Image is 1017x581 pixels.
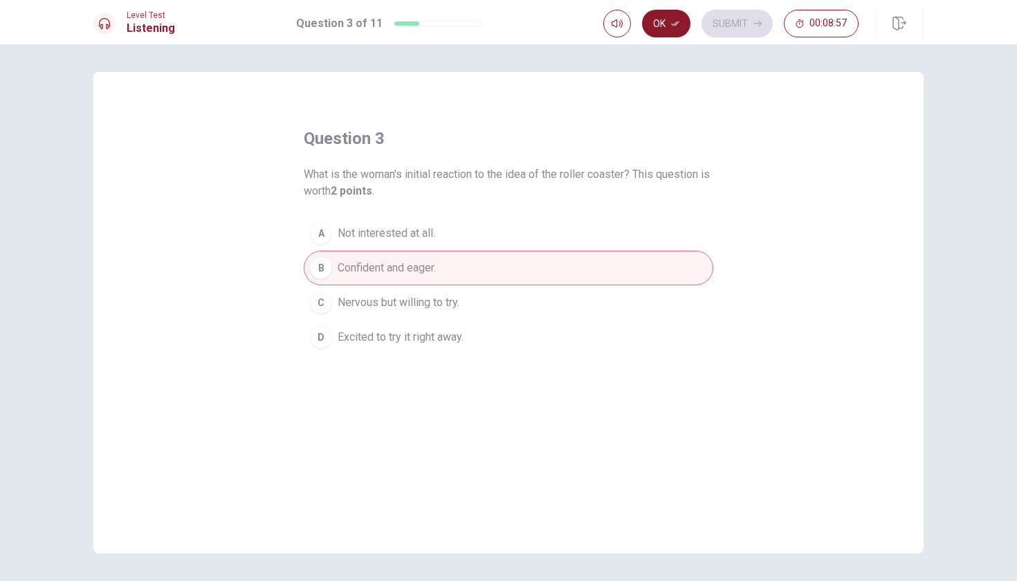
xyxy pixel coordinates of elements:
h1: Question 3 of 11 [296,15,383,32]
span: Not interested at all. [338,225,435,242]
button: ANot interested at all. [304,216,713,251]
div: B [310,257,332,279]
span: Level Test [127,10,175,20]
span: 00:08:57 [809,18,847,29]
b: 2 points [331,184,372,197]
div: D [310,326,332,348]
span: Confident and eager. [338,260,436,276]
button: DExcited to try it right away. [304,320,713,355]
div: C [310,292,332,314]
span: Nervous but willing to try. [338,294,459,311]
button: 00:08:57 [784,10,859,37]
span: Excited to try it right away. [338,329,464,346]
button: Ok [642,10,690,37]
h1: Listening [127,20,175,37]
span: What is the woman's initial reaction to the idea of the roller coaster? This question is worth . [304,166,713,199]
button: CNervous but willing to try. [304,285,713,320]
div: A [310,222,332,244]
button: BConfident and eager. [304,251,713,285]
h4: question 3 [304,127,385,150]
